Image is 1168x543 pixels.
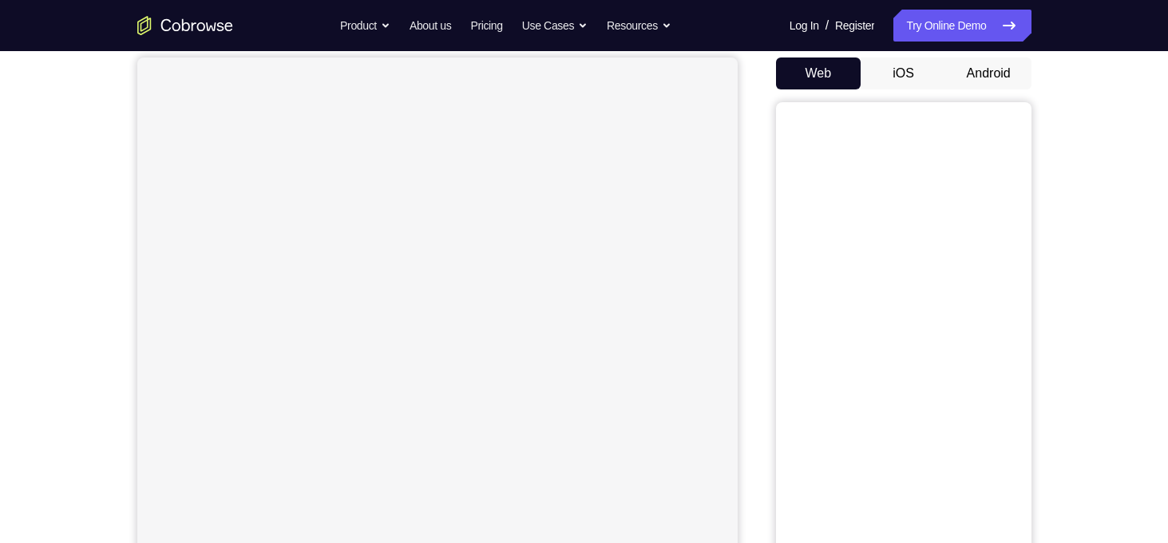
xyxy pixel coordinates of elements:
[893,10,1031,42] a: Try Online Demo
[861,57,946,89] button: iOS
[826,16,829,35] span: /
[137,16,233,35] a: Go to the home page
[410,10,451,42] a: About us
[607,10,671,42] button: Resources
[522,10,588,42] button: Use Cases
[470,10,502,42] a: Pricing
[340,10,390,42] button: Product
[946,57,1031,89] button: Android
[776,57,861,89] button: Web
[835,10,874,42] a: Register
[790,10,819,42] a: Log In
